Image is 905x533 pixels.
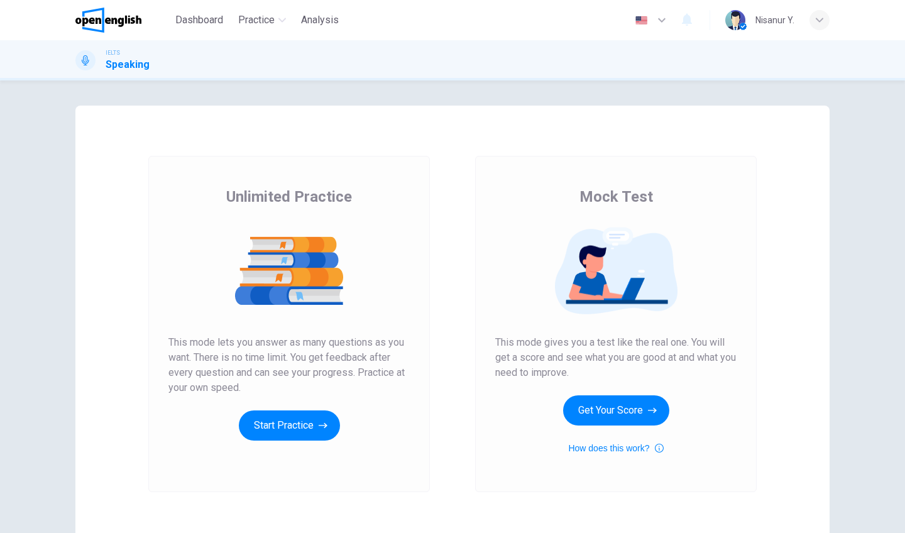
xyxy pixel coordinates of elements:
[238,13,275,28] span: Practice
[568,441,663,456] button: How does this work?
[233,9,291,31] button: Practice
[755,13,794,28] div: Nisanur Y.
[168,335,410,395] span: This mode lets you answer as many questions as you want. There is no time limit. You get feedback...
[725,10,745,30] img: Profile picture
[75,8,141,33] img: OpenEnglish logo
[75,8,170,33] a: OpenEnglish logo
[175,13,223,28] span: Dashboard
[495,335,737,380] span: This mode gives you a test like the real one. You will get a score and see what you are good at a...
[239,410,340,441] button: Start Practice
[106,57,150,72] h1: Speaking
[579,187,653,207] span: Mock Test
[633,16,649,25] img: en
[301,13,339,28] span: Analysis
[226,187,352,207] span: Unlimited Practice
[296,9,344,31] button: Analysis
[170,9,228,31] button: Dashboard
[106,48,120,57] span: IELTS
[563,395,669,426] button: Get Your Score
